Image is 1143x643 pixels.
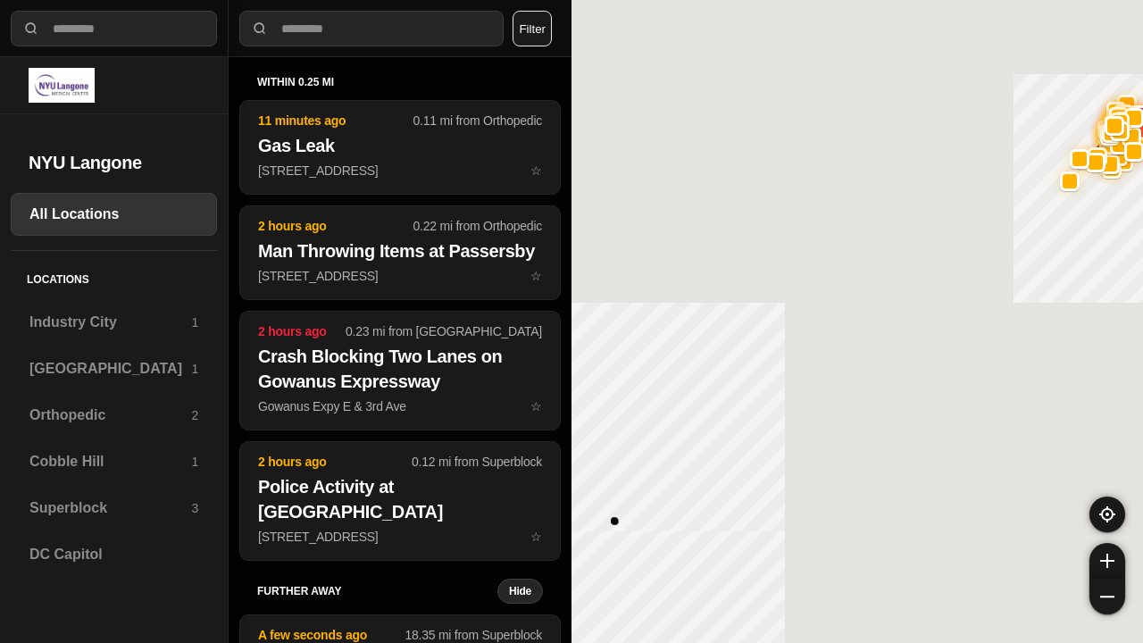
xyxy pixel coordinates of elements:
h5: within 0.25 mi [257,75,543,89]
button: zoom-in [1089,543,1125,579]
h5: Locations [11,251,217,301]
h2: Man Throwing Items at Passersby [258,238,542,263]
button: Filter [513,11,552,46]
a: Superblock3 [11,487,217,530]
p: [STREET_ADDRESS] [258,162,542,180]
p: 2 hours ago [258,217,413,235]
p: 3 [191,499,198,517]
button: 2 hours ago0.12 mi from SuperblockPolice Activity at [GEOGRAPHIC_DATA][STREET_ADDRESS]star [239,441,561,561]
p: 2 [191,406,198,424]
p: Gowanus Expy E & 3rd Ave [258,397,542,415]
h2: Gas Leak [258,133,542,158]
a: 2 hours ago0.23 mi from [GEOGRAPHIC_DATA]Crash Blocking Two Lanes on Gowanus ExpresswayGowanus Ex... [239,398,561,413]
h3: Industry City [29,312,191,333]
img: recenter [1099,506,1115,522]
button: zoom-out [1089,579,1125,614]
img: search [251,20,269,38]
button: 2 hours ago0.23 mi from [GEOGRAPHIC_DATA]Crash Blocking Two Lanes on Gowanus ExpresswayGowanus Ex... [239,311,561,430]
h3: Cobble Hill [29,451,191,472]
p: 2 hours ago [258,453,412,471]
span: star [530,530,542,544]
button: recenter [1089,497,1125,532]
p: 1 [191,453,198,471]
button: 2 hours ago0.22 mi from OrthopedicMan Throwing Items at Passersby[STREET_ADDRESS]star [239,205,561,300]
a: All Locations [11,193,217,236]
a: 2 hours ago0.22 mi from OrthopedicMan Throwing Items at Passersby[STREET_ADDRESS]star [239,268,561,283]
button: Hide [497,579,543,604]
p: 2 hours ago [258,322,346,340]
h2: NYU Langone [29,150,199,175]
p: 11 minutes ago [258,112,413,129]
p: [STREET_ADDRESS] [258,528,542,546]
span: star [530,269,542,283]
span: star [530,399,542,413]
p: [STREET_ADDRESS] [258,267,542,285]
p: 0.11 mi from Orthopedic [413,112,542,129]
p: 0.12 mi from Superblock [412,453,542,471]
a: 2 hours ago0.12 mi from SuperblockPolice Activity at [GEOGRAPHIC_DATA][STREET_ADDRESS]star [239,529,561,544]
p: 1 [191,360,198,378]
h5: further away [257,584,497,598]
h3: Superblock [29,497,191,519]
img: search [22,20,40,38]
a: Orthopedic2 [11,394,217,437]
h2: Crash Blocking Two Lanes on Gowanus Expressway [258,344,542,394]
h3: Orthopedic [29,405,191,426]
h3: [GEOGRAPHIC_DATA] [29,358,191,380]
a: Cobble Hill1 [11,440,217,483]
a: [GEOGRAPHIC_DATA]1 [11,347,217,390]
img: logo [29,68,95,103]
button: 11 minutes ago0.11 mi from OrthopedicGas Leak[STREET_ADDRESS]star [239,100,561,195]
img: zoom-in [1100,554,1114,568]
h3: DC Capitol [29,544,198,565]
a: Industry City1 [11,301,217,344]
h3: All Locations [29,204,198,225]
h2: Police Activity at [GEOGRAPHIC_DATA] [258,474,542,524]
a: 11 minutes ago0.11 mi from OrthopedicGas Leak[STREET_ADDRESS]star [239,163,561,178]
span: star [530,163,542,178]
p: 0.23 mi from [GEOGRAPHIC_DATA] [346,322,542,340]
a: DC Capitol [11,533,217,576]
p: 0.22 mi from Orthopedic [413,217,542,235]
img: zoom-out [1100,589,1114,604]
small: Hide [509,584,531,598]
p: 1 [191,313,198,331]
